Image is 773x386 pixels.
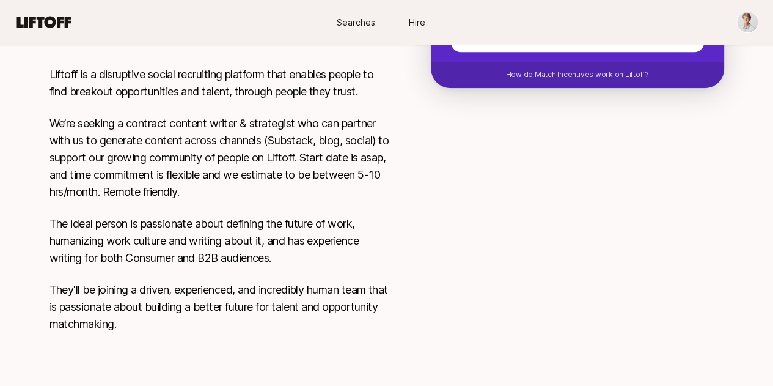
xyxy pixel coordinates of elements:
[409,16,425,29] span: Hire
[387,11,448,34] a: Hire
[49,66,392,100] p: Liftoff is a disruptive social recruiting platform that enables people to find breakout opportuni...
[326,11,387,34] a: Searches
[736,11,758,33] button: Charlie Vestner
[337,16,375,29] span: Searches
[505,69,648,80] p: How do Match Incentives work on Liftoff?
[49,215,392,267] p: The ideal person is passionate about defining the future of work, humanizing work culture and wri...
[49,115,392,201] p: We’re seeking a contract content writer & strategist who can partner with us to generate content ...
[737,12,758,32] img: Charlie Vestner
[49,281,392,333] p: They'll be joining a driven, experienced, and incredibly human team that is passionate about buil...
